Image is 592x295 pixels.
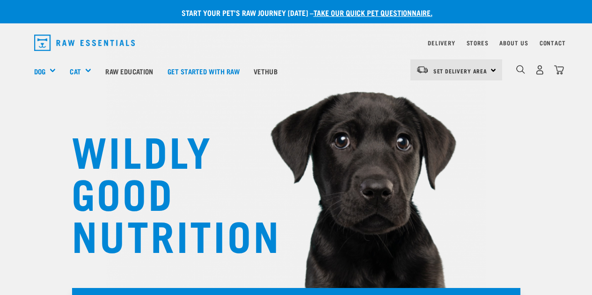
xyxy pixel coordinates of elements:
a: About Us [499,41,528,44]
h1: WILDLY GOOD NUTRITION [72,129,259,255]
a: Raw Education [98,52,160,90]
img: Raw Essentials Logo [34,35,135,51]
a: Delivery [428,41,455,44]
nav: dropdown navigation [27,31,566,55]
a: take our quick pet questionnaire. [314,10,432,14]
img: user.png [535,65,545,75]
a: Stores [467,41,489,44]
a: Dog [34,66,45,77]
a: Contact [540,41,566,44]
span: Set Delivery Area [433,69,488,72]
a: Cat [70,66,80,77]
a: Get started with Raw [161,52,247,90]
img: van-moving.png [416,65,429,74]
img: home-icon-1@2x.png [516,65,525,74]
a: Vethub [247,52,285,90]
img: home-icon@2x.png [554,65,564,75]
